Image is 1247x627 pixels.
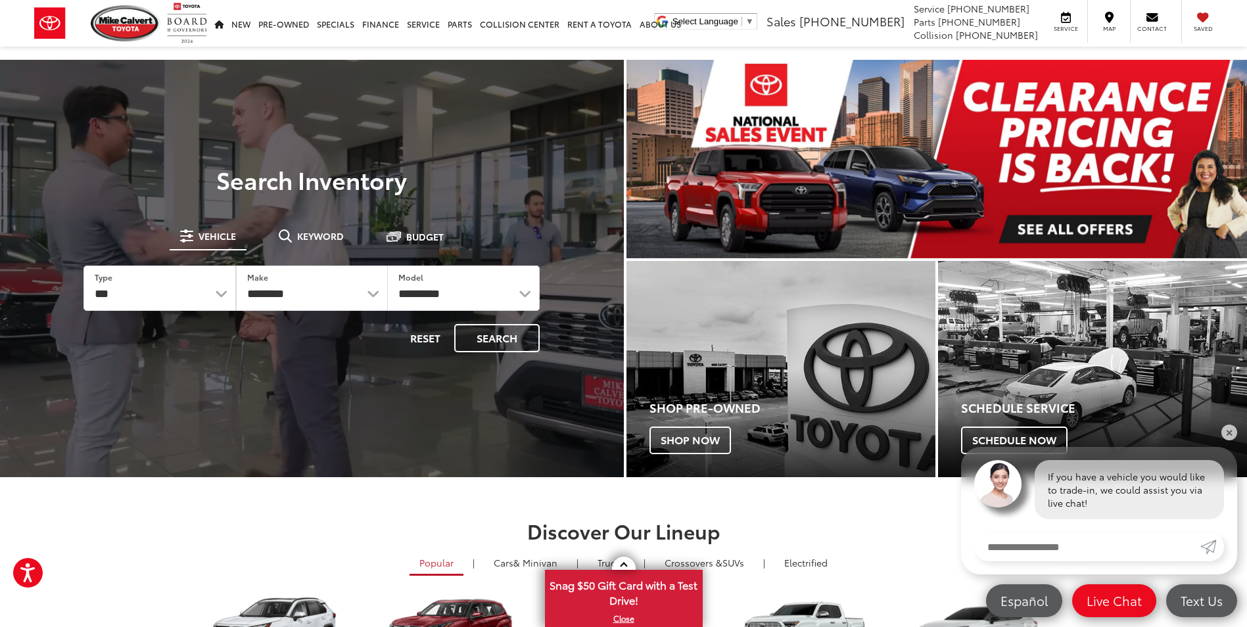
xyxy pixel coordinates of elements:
span: Select Language [672,16,738,26]
span: Parts [914,15,935,28]
span: [PHONE_NUMBER] [947,2,1029,15]
span: Keyword [297,231,344,241]
a: Cars [484,551,567,574]
button: Reset [399,324,452,352]
div: If you have a vehicle you would like to trade-in, we could assist you via live chat! [1035,460,1224,519]
h3: Search Inventory [55,166,569,193]
a: Select Language​ [672,16,754,26]
span: Español [994,592,1054,609]
a: Schedule Service Schedule Now [938,261,1247,477]
a: Shop Pre-Owned Shop Now [626,261,935,477]
img: Agent profile photo [974,460,1022,507]
span: Text Us [1174,592,1229,609]
span: Service [1051,24,1081,33]
span: Saved [1188,24,1217,33]
img: Mike Calvert Toyota [91,5,160,41]
span: Sales [766,12,796,30]
a: Electrified [774,551,837,574]
span: ▼ [745,16,754,26]
span: & Minivan [513,556,557,569]
a: Popular [410,551,463,576]
h4: Schedule Service [961,402,1247,415]
a: Live Chat [1072,584,1156,617]
span: Snag $50 Gift Card with a Test Drive! [546,571,701,611]
button: Search [454,324,540,352]
div: Toyota [626,261,935,477]
li: | [469,556,478,569]
a: Trucks [588,551,634,574]
h4: Shop Pre-Owned [649,402,935,415]
div: Toyota [938,261,1247,477]
a: Submit [1200,532,1224,561]
input: Enter your message [974,532,1200,561]
li: | [760,556,768,569]
label: Type [95,271,112,283]
span: [PHONE_NUMBER] [799,12,905,30]
span: Contact [1137,24,1167,33]
span: [PHONE_NUMBER] [938,15,1020,28]
a: Text Us [1166,584,1237,617]
span: Service [914,2,945,15]
h2: Discover Our Lineup [160,520,1087,542]
span: Vehicle [199,231,236,241]
span: Map [1094,24,1123,33]
span: [PHONE_NUMBER] [956,28,1038,41]
span: Schedule Now [961,427,1068,454]
span: Collision [914,28,953,41]
li: | [640,556,649,569]
label: Make [247,271,268,283]
label: Model [398,271,423,283]
li: | [573,556,582,569]
span: Crossovers & [665,556,722,569]
a: SUVs [655,551,754,574]
span: Live Chat [1080,592,1148,609]
a: Español [986,584,1062,617]
span: Budget [406,232,444,241]
span: Shop Now [649,427,731,454]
